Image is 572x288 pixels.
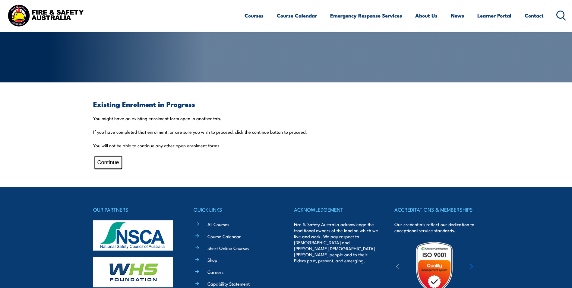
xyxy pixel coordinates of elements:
[451,8,464,24] a: News
[194,205,278,214] h4: QUICK LINKS
[245,8,264,24] a: Courses
[93,205,178,214] h4: OUR PARTNERS
[277,8,317,24] a: Course Calendar
[394,221,479,233] p: Our credentials reflect our dedication to exceptional service standards.
[294,205,378,214] h4: ACKNOWLEDGEMENT
[207,221,229,227] a: All Courses
[525,8,544,24] a: Contact
[94,156,122,169] button: Continue
[93,129,479,135] p: If you have completed that enrolment, or are sure you wish to proceed, click the continue button ...
[207,245,249,251] a: Short Online Courses
[207,233,241,239] a: Course Calendar
[394,205,479,214] h4: ACCREDITATIONS & MEMBERSHIPS
[93,257,173,287] img: whs-logo-footer
[207,257,217,263] a: Shop
[415,8,438,24] a: About Us
[93,115,479,121] p: You might have an existing enrolment form open in another tab.
[93,101,479,107] h3: Existing Enrolment in Progress
[461,257,514,278] img: ewpa-logo
[207,269,223,275] a: Careers
[93,220,173,251] img: nsca-logo-footer
[477,8,511,24] a: Learner Portal
[294,221,378,264] p: Fire & Safety Australia acknowledge the traditional owners of the land on which we live and work....
[207,280,250,287] a: Capability Statement
[330,8,402,24] a: Emergency Response Services
[93,142,479,149] p: You will not be able to continue any other open enrolment forms.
